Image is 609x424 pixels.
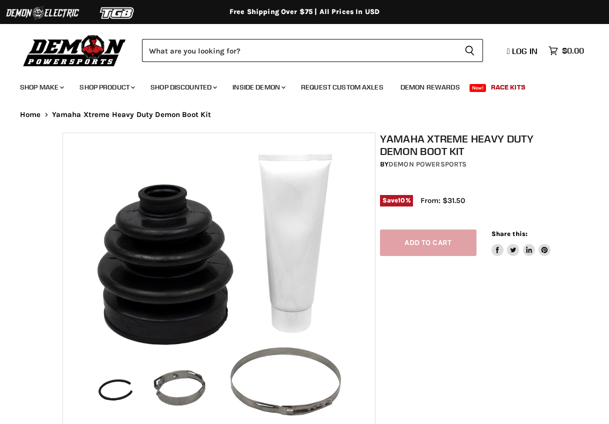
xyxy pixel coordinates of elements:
[20,32,129,68] img: Demon Powersports
[562,46,584,55] span: $0.00
[142,39,456,62] input: Search
[142,39,483,62] form: Product
[80,3,155,22] img: TGB Logo 2
[512,46,537,56] span: Log in
[143,77,223,97] a: Shop Discounted
[398,196,405,204] span: 10
[380,132,550,157] h1: Yamaha Xtreme Heavy Duty Demon Boot Kit
[483,77,533,97] a: Race Kits
[72,77,141,97] a: Shop Product
[543,43,589,58] a: $0.00
[456,39,483,62] button: Search
[12,77,70,97] a: Shop Make
[469,84,486,92] span: New!
[420,196,465,205] span: From: $31.50
[5,3,80,22] img: Demon Electric Logo 2
[491,229,551,256] aside: Share this:
[52,110,211,119] span: Yamaha Xtreme Heavy Duty Demon Boot Kit
[293,77,391,97] a: Request Custom Axles
[380,195,413,206] span: Save %
[393,77,467,97] a: Demon Rewards
[12,73,581,97] ul: Main menu
[388,160,466,168] a: Demon Powersports
[380,159,550,170] div: by
[491,230,527,237] span: Share this:
[225,77,291,97] a: Inside Demon
[20,110,41,119] a: Home
[502,46,543,55] a: Log in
